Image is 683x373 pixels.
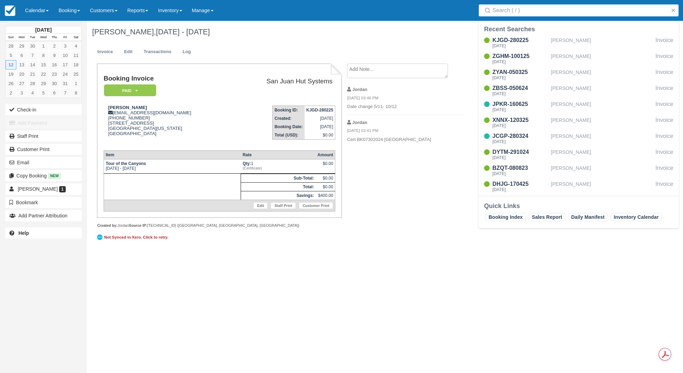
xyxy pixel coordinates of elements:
[492,92,548,96] div: [DATE]
[551,36,653,49] div: [PERSON_NAME]
[104,75,231,82] h1: Booking Invoice
[656,148,673,161] div: Invoice
[492,108,548,112] div: [DATE]
[241,159,316,173] td: 1
[60,41,71,51] a: 3
[27,88,38,98] a: 4
[138,45,177,59] a: Transactions
[16,41,27,51] a: 29
[273,114,305,123] th: Created:
[27,79,38,88] a: 28
[492,172,548,176] div: [DATE]
[551,52,653,65] div: [PERSON_NAME]
[479,36,679,49] a: KJGD-280225[DATE][PERSON_NAME]Invoice
[479,68,679,81] a: ZYAN-050325[DATE][PERSON_NAME]Invoice
[243,161,251,166] strong: Qty
[273,123,305,131] th: Booking Date:
[253,202,268,209] a: Edit
[656,36,673,49] div: Invoice
[347,103,464,110] p: Date change 5/11- 10/12
[492,132,548,140] div: JCGP-280324
[5,170,82,181] button: Copy Booking New
[129,223,147,227] strong: Source IP:
[108,105,147,110] strong: [PERSON_NAME]
[316,182,335,191] td: $0.00
[529,213,565,221] a: Sales Report
[347,136,464,143] p: Cert BK07302024 [GEOGRAPHIC_DATA]
[6,69,16,79] a: 19
[38,51,49,60] a: 8
[305,114,335,123] td: [DATE]
[492,44,548,48] div: [DATE]
[479,148,679,161] a: DYTM-291024[DATE][PERSON_NAME]Invoice
[234,78,333,85] h2: San Juan Hut Systems
[484,202,673,210] div: Quick Links
[71,34,81,41] th: Sat
[479,180,679,193] a: DHJG-170425[DATE][PERSON_NAME]Invoice
[92,45,118,59] a: Invoice
[656,68,673,81] div: Invoice
[59,186,66,192] span: 1
[97,223,341,228] div: Jordan [TECHNICAL_ID] ([GEOGRAPHIC_DATA], [GEOGRAPHIC_DATA], [GEOGRAPHIC_DATA])
[5,210,82,221] button: Add Partner Attribution
[492,60,548,64] div: [DATE]
[492,164,548,172] div: BZQT-080823
[273,106,305,115] th: Booking ID:
[6,79,16,88] a: 26
[492,36,548,44] div: KJGD-280225
[177,45,196,59] a: Log
[5,183,82,194] a: [PERSON_NAME] 1
[106,161,146,166] strong: Tour of the Canyons
[306,108,333,113] strong: KJGD-280225
[479,132,679,145] a: JCGP-280324[DATE][PERSON_NAME]Invoice
[104,150,241,159] th: Item
[611,213,662,221] a: Inventory Calendar
[568,213,608,221] a: Daily Manifest
[27,41,38,51] a: 30
[49,41,60,51] a: 2
[27,60,38,69] a: 14
[551,100,653,113] div: [PERSON_NAME]
[16,51,27,60] a: 6
[492,4,668,17] input: Search ( / )
[479,164,679,177] a: BZQT-080823[DATE][PERSON_NAME]Invoice
[71,51,81,60] a: 11
[484,25,673,33] div: Recent Searches
[241,150,316,159] th: Rate
[38,34,49,41] th: Wed
[347,95,464,103] em: [DATE] 03:46 PM
[551,148,653,161] div: [PERSON_NAME]
[27,69,38,79] a: 21
[492,188,548,192] div: [DATE]
[104,84,154,97] a: Paid
[60,34,71,41] th: Fri
[305,131,335,140] td: $0.00
[97,223,118,227] strong: Created by:
[656,100,673,113] div: Invoice
[5,157,82,168] button: Email
[16,88,27,98] a: 3
[243,166,314,170] em: (Certificate)
[27,51,38,60] a: 7
[48,173,61,179] span: New
[104,159,241,173] td: [DATE] - [DATE]
[551,180,653,193] div: [PERSON_NAME]
[492,140,548,144] div: [DATE]
[156,27,210,36] span: [DATE] - [DATE]
[305,123,335,131] td: [DATE]
[5,117,82,129] button: Add Payment
[492,100,548,108] div: JPKR-160625
[299,202,333,209] a: Customer Print
[71,79,81,88] a: 1
[656,52,673,65] div: Invoice
[6,51,16,60] a: 5
[352,120,367,125] strong: Jordan
[71,88,81,98] a: 8
[49,79,60,88] a: 30
[352,87,367,92] strong: Jordan
[60,88,71,98] a: 7
[27,34,38,41] th: Tue
[6,41,16,51] a: 28
[551,68,653,81] div: [PERSON_NAME]
[49,88,60,98] a: 6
